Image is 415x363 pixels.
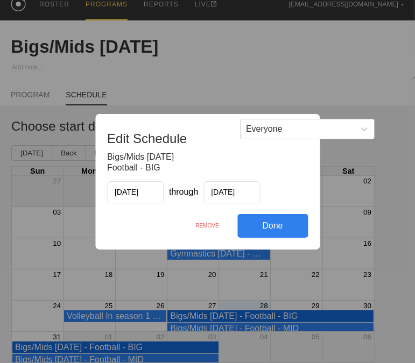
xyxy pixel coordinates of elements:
[107,131,308,146] h1: Edit Schedule
[361,311,415,363] iframe: Chat Widget
[107,181,164,203] input: Start Date
[169,187,198,196] span: through
[203,181,260,203] input: End Date
[107,152,308,162] div: Bigs/Mids [DATE]
[177,214,237,237] div: REMOVE
[246,124,283,134] div: Everyone
[107,162,308,173] div: Football - BIG
[237,214,308,238] div: Done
